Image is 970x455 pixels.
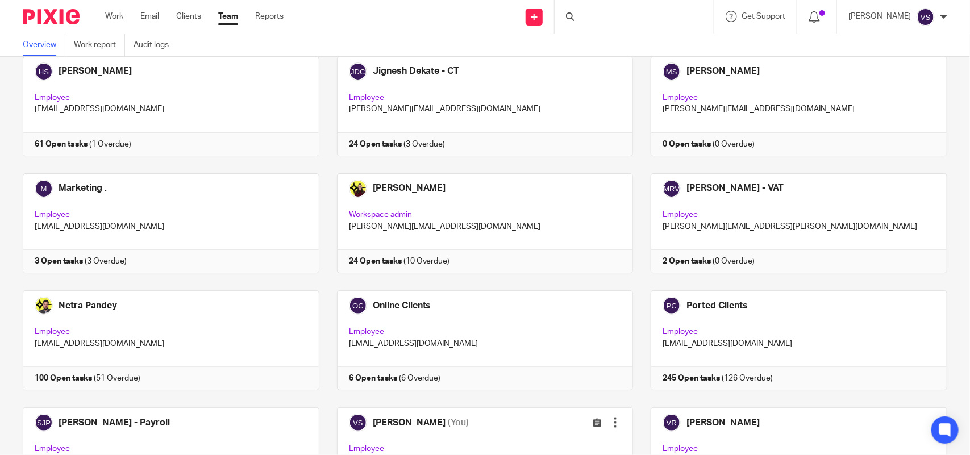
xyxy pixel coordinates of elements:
[105,11,123,22] a: Work
[255,11,284,22] a: Reports
[23,9,80,24] img: Pixie
[917,8,935,26] img: svg%3E
[134,34,177,56] a: Audit logs
[218,11,238,22] a: Team
[848,11,911,22] p: [PERSON_NAME]
[140,11,159,22] a: Email
[74,34,125,56] a: Work report
[23,34,65,56] a: Overview
[742,12,785,20] span: Get Support
[176,11,201,22] a: Clients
